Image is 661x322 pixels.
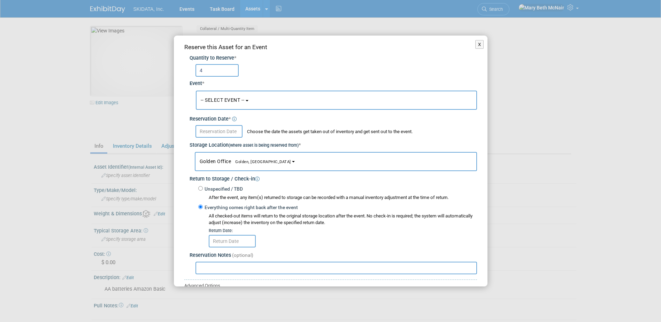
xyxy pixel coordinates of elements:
div: Quantity to Reserve [190,55,477,62]
div: Reservation Date [190,112,477,123]
label: Everything comes right back after the event [203,204,298,211]
div: After the event, any item(s) returned to storage can be recorded with a manual inventory adjustme... [198,193,477,201]
small: (where asset is being reserved from) [229,143,299,148]
div: Storage Location [190,138,477,149]
div: Return to Storage / Check-in [190,171,477,183]
button: Golden OfficeGolden, [GEOGRAPHIC_DATA] [195,152,477,171]
div: Event [190,77,477,87]
input: Reservation Date [195,125,243,138]
label: Unspecified / TBD [203,186,243,193]
input: Return Date [209,235,256,247]
button: -- SELECT EVENT -- [196,91,477,110]
span: (optional) [232,252,253,258]
span: Choose the date the assets get taken out of inventory and get sent out to the event. [244,129,413,134]
button: X [475,40,484,49]
div: Return Date: [209,228,477,234]
div: Advanced Options [184,283,477,289]
span: Reservation Notes [190,252,231,258]
span: Reserve this Asset for an Event [184,44,267,51]
span: Golden Office [200,159,291,164]
span: -- SELECT EVENT -- [201,97,245,103]
div: All checked-out items will return to the original storage location after the event. No check-in i... [209,213,477,226]
span: Golden, [GEOGRAPHIC_DATA] [231,160,291,164]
